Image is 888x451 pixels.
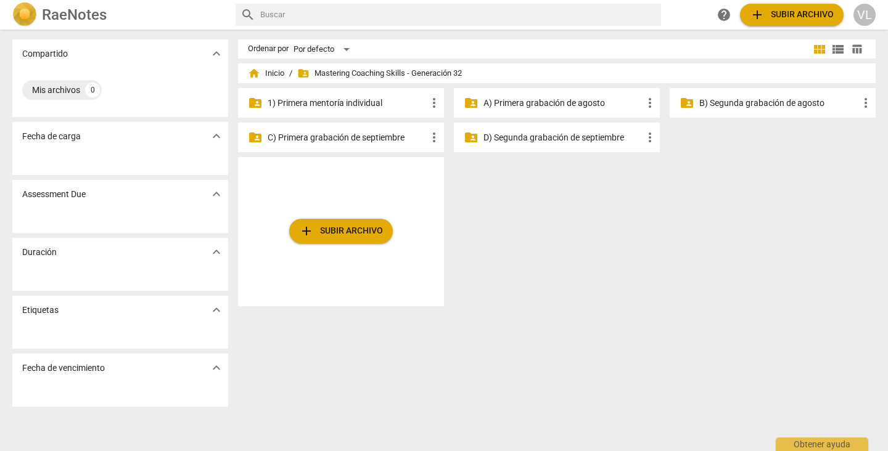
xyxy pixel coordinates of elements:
p: Fecha de vencimiento [22,362,105,375]
span: folder_shared [464,95,479,110]
button: Tabla [847,40,866,59]
input: Buscar [260,5,656,25]
span: expand_more [209,187,224,201]
div: Por defecto [294,39,354,59]
button: Mostrar más [207,127,226,145]
span: table_chart [851,43,863,55]
button: VL [853,4,876,26]
span: search [240,7,255,22]
span: expand_more [209,46,224,61]
button: Lista [829,40,847,59]
button: Cuadrícula [810,40,829,59]
a: LogoRaeNotes [12,2,226,27]
button: Subir [740,4,844,26]
span: expand_more [209,129,224,144]
span: add [750,7,765,22]
p: A) Primera grabación de agosto [483,97,643,110]
p: Etiquetas [22,304,59,317]
p: D) Segunda grabación de septiembre [483,131,643,144]
span: Mastering Coaching Skills - Generación 32 [297,67,462,79]
span: folder_shared [248,95,263,110]
span: add [299,224,314,238]
div: Ordenar por [248,44,289,54]
p: Duración [22,246,57,259]
button: Mostrar más [207,243,226,261]
span: folder_shared [464,130,479,145]
span: folder_shared [680,95,694,110]
span: more_vert [858,95,873,110]
span: home [248,67,260,79]
span: folder_shared [248,130,263,145]
span: more_vert [643,95,657,110]
span: expand_more [209,360,224,375]
span: Subir archivo [750,7,834,22]
p: Compartido [22,47,68,60]
span: expand_more [209,303,224,317]
img: Logo [12,2,37,27]
div: Obtener ayuda [776,437,868,451]
button: Mostrar más [207,185,226,203]
span: help [717,7,731,22]
span: more_vert [643,130,657,145]
h2: RaeNotes [42,6,107,23]
button: Mostrar más [207,44,226,63]
span: more_vert [427,130,442,145]
span: folder_shared [297,67,310,79]
p: B) Segunda grabación de agosto [699,97,858,110]
span: expand_more [209,245,224,259]
span: Inicio [248,67,284,79]
div: Mis archivos [32,84,80,96]
p: Fecha de carga [22,130,81,143]
div: 0 [85,83,100,97]
span: / [289,69,292,78]
span: view_module [812,42,827,57]
button: Mostrar más [207,301,226,319]
button: Subir [289,219,393,243]
span: more_vert [427,95,442,110]
button: Mostrar más [207,359,226,377]
span: Subir archivo [299,224,383,238]
p: 1) Primera mentoría individual [268,97,427,110]
p: Assessment Due [22,188,86,201]
a: Obtener ayuda [713,4,735,26]
span: view_list [831,42,845,57]
p: C) Primera grabación de septiembre [268,131,427,144]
